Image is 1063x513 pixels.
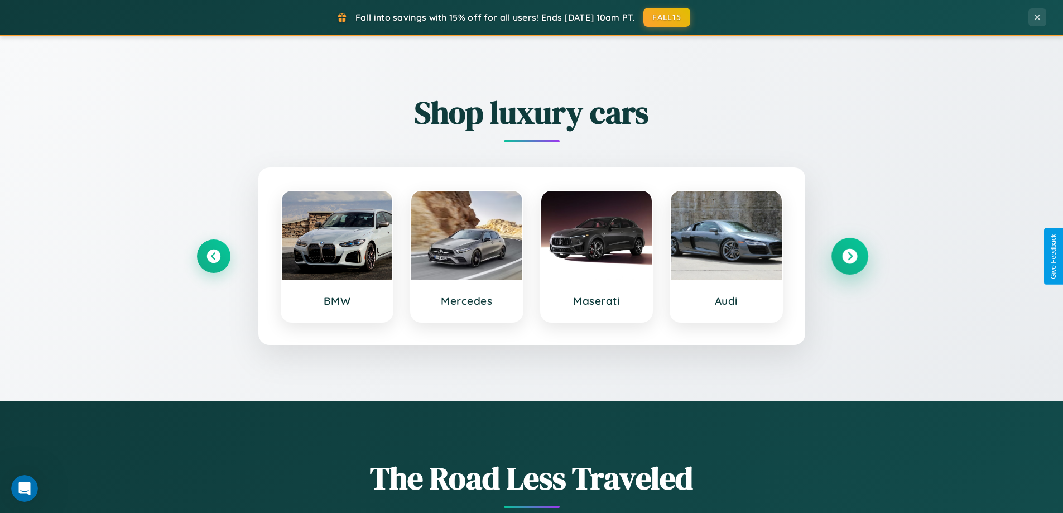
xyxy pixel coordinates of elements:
[682,294,771,308] h3: Audi
[197,91,867,134] h2: Shop luxury cars
[355,12,635,23] span: Fall into savings with 15% off for all users! Ends [DATE] 10am PT.
[11,475,38,502] iframe: Intercom live chat
[197,457,867,500] h1: The Road Less Traveled
[422,294,511,308] h3: Mercedes
[552,294,641,308] h3: Maserati
[293,294,382,308] h3: BMW
[1050,234,1057,279] div: Give Feedback
[643,8,690,27] button: FALL15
